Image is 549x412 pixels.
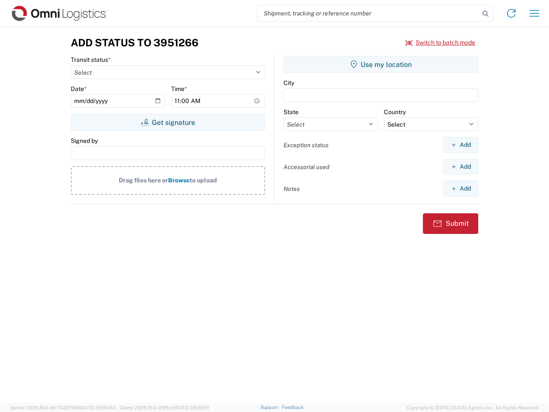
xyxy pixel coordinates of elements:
[171,85,187,93] label: Time
[10,405,116,410] span: Server: 2025.19.0-91c74307f99
[260,405,282,410] a: Support
[284,141,329,149] label: Exception status
[120,405,209,410] span: Client: 2025.19.0-129fbcf
[405,36,475,50] button: Switch to batch mode
[284,56,478,73] button: Use my location
[257,5,480,21] input: Shipment, tracking or reference number
[71,114,265,131] button: Get signature
[407,404,539,412] span: Copyright © [DATE]-[DATE] Agistix Inc., All Rights Reserved
[284,163,329,171] label: Accessorial used
[168,177,190,184] span: Browse
[190,177,217,184] span: to upload
[443,181,478,197] button: Add
[443,159,478,175] button: Add
[443,137,478,153] button: Add
[284,79,294,87] label: City
[282,405,304,410] a: Feedback
[80,405,116,410] span: [DATE] 09:50:40
[384,108,406,116] label: Country
[174,405,209,410] span: [DATE] 09:39:01
[284,108,299,116] label: State
[71,85,87,93] label: Date
[71,56,111,64] label: Transit status
[71,137,98,145] label: Signed by
[71,36,199,49] h3: Add Status to 3951266
[284,185,300,193] label: Notes
[119,177,168,184] span: Drag files here or
[423,213,478,234] button: Submit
